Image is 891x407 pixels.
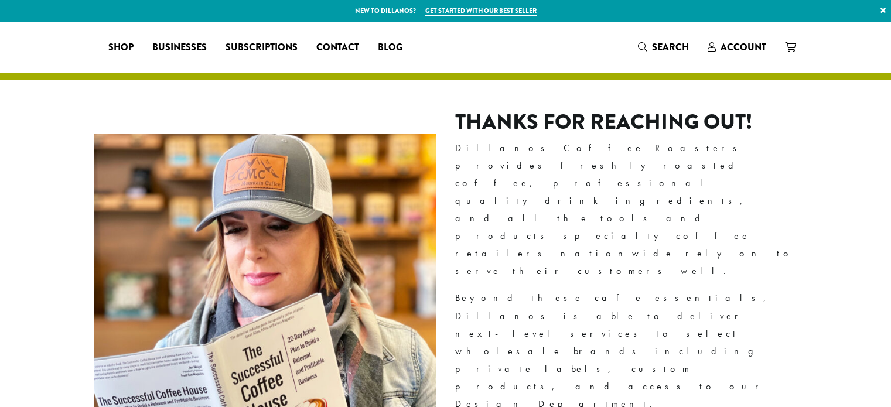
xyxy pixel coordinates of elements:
span: Businesses [152,40,207,55]
a: Search [629,37,698,57]
h2: Thanks for reaching out! [455,110,797,135]
span: Account [721,40,766,54]
span: Contact [316,40,359,55]
a: Get started with our best seller [425,6,537,16]
span: Subscriptions [226,40,298,55]
p: Dillanos Coffee Roasters provides freshly roasted coffee, professional quality drink ingredients,... [455,139,797,281]
span: Shop [108,40,134,55]
span: Blog [378,40,402,55]
span: Search [652,40,689,54]
a: Shop [99,38,143,57]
